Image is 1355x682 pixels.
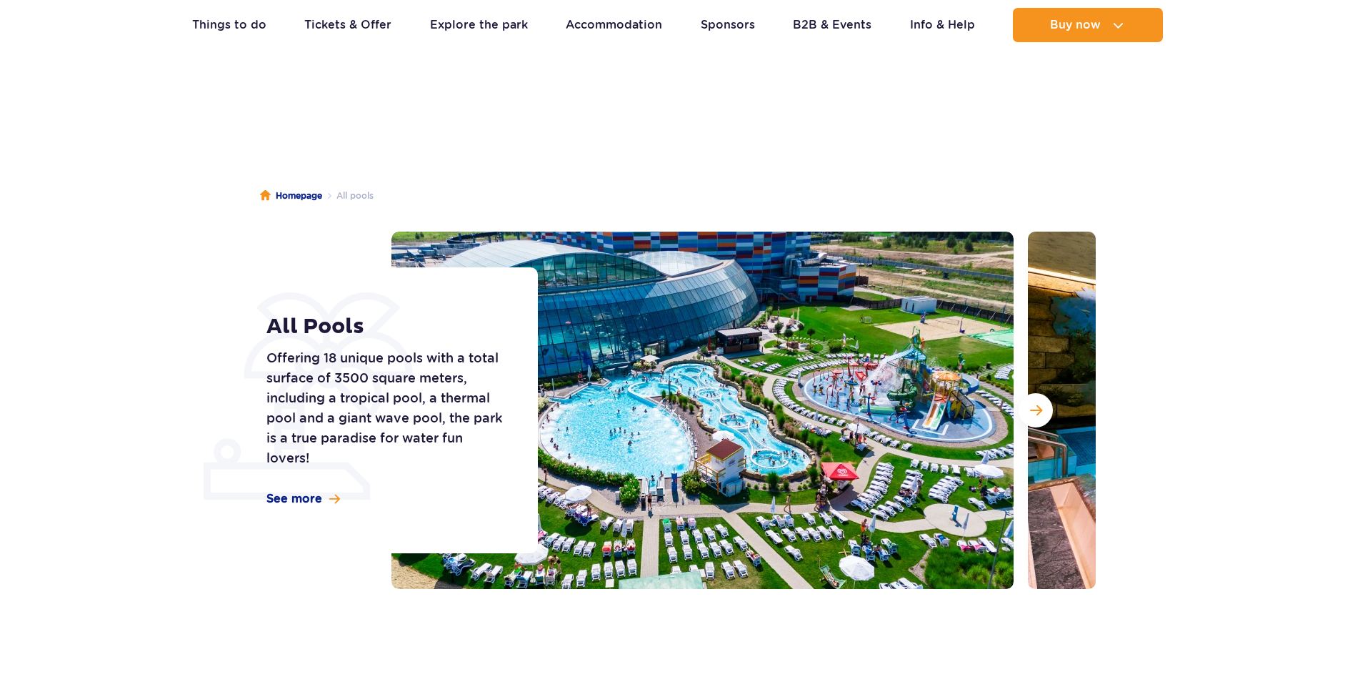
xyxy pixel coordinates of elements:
button: Next slide [1019,393,1053,428]
a: Homepage [260,189,322,203]
a: Explore the park [430,8,528,42]
p: Offering 18 unique pools with a total surface of 3500 square meters, including a tropical pool, a... [266,348,506,468]
a: Sponsors [701,8,755,42]
a: Tickets & Offer [304,8,391,42]
span: See more [266,491,322,507]
a: Info & Help [910,8,975,42]
a: B2B & Events [793,8,871,42]
h1: All Pools [266,314,506,340]
li: All pools [322,189,374,203]
a: See more [266,491,340,507]
a: Things to do [192,8,266,42]
img: Outdoor section of Suntago, with pools and slides, surrounded by sunbeds and greenery [391,232,1014,589]
button: Buy now [1013,8,1163,42]
a: Accommodation [566,8,662,42]
span: Buy now [1050,19,1101,31]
